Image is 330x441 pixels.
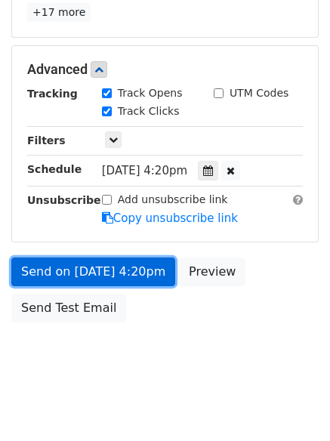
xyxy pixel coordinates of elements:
[11,294,126,322] a: Send Test Email
[27,194,101,206] strong: Unsubscribe
[27,134,66,146] strong: Filters
[11,258,175,286] a: Send on [DATE] 4:20pm
[102,211,238,225] a: Copy unsubscribe link
[27,3,91,22] a: +17 more
[179,258,245,286] a: Preview
[27,61,303,78] h5: Advanced
[118,85,183,101] label: Track Opens
[27,88,78,100] strong: Tracking
[102,164,187,177] span: [DATE] 4:20pm
[118,192,228,208] label: Add unsubscribe link
[254,369,330,441] iframe: Chat Widget
[27,163,82,175] strong: Schedule
[230,85,288,101] label: UTM Codes
[118,103,180,119] label: Track Clicks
